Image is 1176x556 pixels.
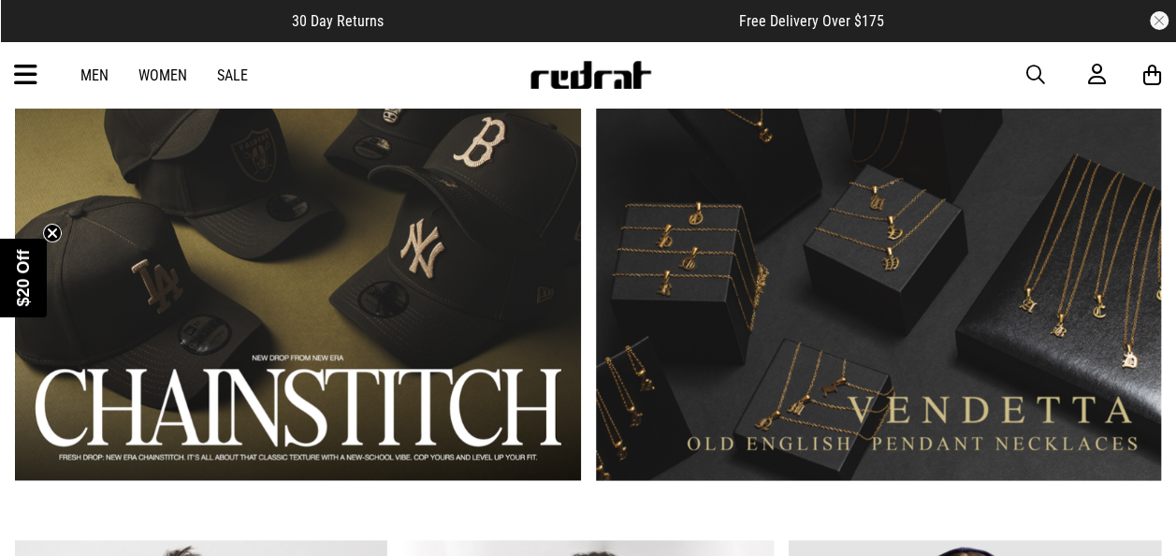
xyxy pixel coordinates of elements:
button: Close teaser [43,224,62,242]
button: Open LiveChat chat widget [15,7,71,64]
img: Redrat logo [529,61,652,89]
div: 2 / 2 [596,12,1162,480]
a: Sale [217,66,248,84]
span: 30 Day Returns [292,12,384,30]
div: 1 / 2 [15,12,581,480]
a: Women [138,66,187,84]
span: $20 Off [14,249,33,306]
span: Free Delivery Over $175 [739,12,884,30]
iframe: Customer reviews powered by Trustpilot [421,11,702,30]
a: Men [80,66,109,84]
